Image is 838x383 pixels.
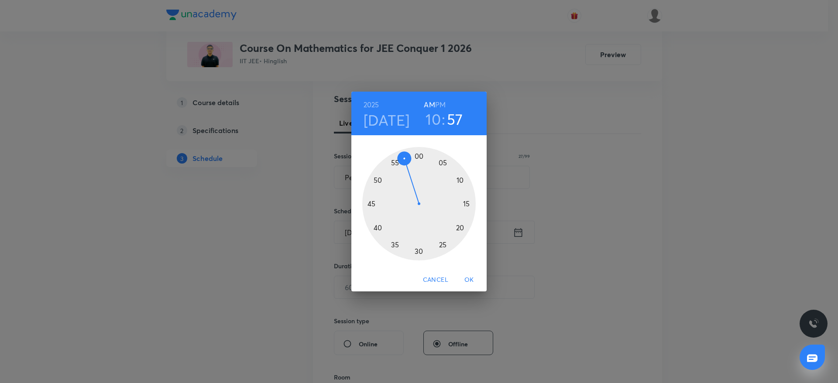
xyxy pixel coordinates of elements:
button: [DATE] [364,111,410,129]
h3: : [442,110,445,128]
span: OK [459,274,480,285]
button: PM [435,99,446,111]
button: AM [424,99,435,111]
button: OK [455,272,483,288]
button: 2025 [364,99,379,111]
span: Cancel [423,274,448,285]
button: 57 [447,110,463,128]
button: Cancel [419,272,452,288]
button: 10 [426,110,441,128]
